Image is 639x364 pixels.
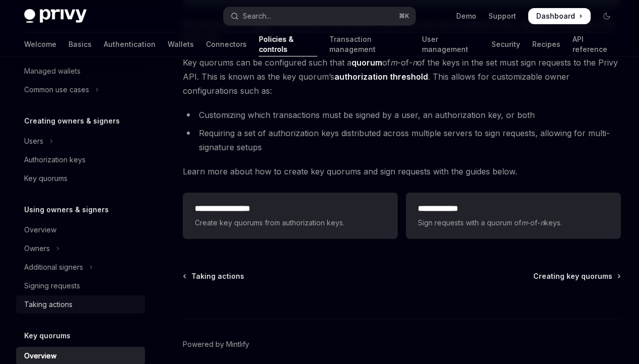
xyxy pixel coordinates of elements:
[528,8,591,24] a: Dashboard
[491,32,520,56] a: Security
[224,7,415,25] button: Open search
[412,57,417,68] em: n
[16,295,145,314] a: Taking actions
[329,32,410,56] a: Transaction management
[24,204,109,216] h5: Using owners & signers
[533,271,612,281] span: Creating key quorums
[540,218,544,227] em: n
[16,258,145,276] button: Toggle Additional signers section
[16,132,145,150] button: Toggle Users section
[573,32,615,56] a: API reference
[24,224,56,236] div: Overview
[16,151,145,169] a: Authorization keys
[24,115,120,127] h5: Creating owners & signers
[24,261,83,273] div: Additional signers
[418,217,609,229] span: Sign requests with a quorum of -of- keys.
[24,280,80,292] div: Signing requests
[16,221,145,239] a: Overview
[24,135,43,147] div: Users
[183,339,249,349] a: Powered by Mintlify
[422,32,479,56] a: User management
[259,32,317,56] a: Policies & controls
[16,239,145,258] button: Toggle Owners section
[599,8,615,24] button: Toggle dark mode
[206,32,247,56] a: Connectors
[195,217,386,229] span: Create key quorums from authorization keys.
[168,32,194,56] a: Wallets
[16,81,145,99] button: Toggle Common use cases section
[68,32,92,56] a: Basics
[16,169,145,188] a: Key quorums
[399,12,409,20] span: ⌘ K
[533,271,620,281] a: Creating key quorums
[24,330,70,342] h5: Key quorums
[183,108,621,122] li: Customizing which transactions must be signed by a user, an authorization key, or both
[24,154,86,166] div: Authorization keys
[24,84,89,96] div: Common use cases
[24,298,73,311] div: Taking actions
[183,55,621,98] span: Key quorums can be configured such that a of -of- of the keys in the set must sign requests to th...
[351,57,382,68] strong: quorum
[536,11,575,21] span: Dashboard
[24,242,50,255] div: Owners
[390,57,397,68] em: m
[521,218,527,227] em: m
[104,32,156,56] a: Authentication
[183,164,621,178] span: Learn more about how to create key quorums and sign requests with the guides below.
[24,32,56,56] a: Welcome
[456,11,476,21] a: Demo
[532,32,560,56] a: Recipes
[334,72,428,82] strong: authorization threshold
[24,350,56,362] div: Overview
[488,11,516,21] a: Support
[24,9,87,23] img: dark logo
[191,271,244,281] span: Taking actions
[183,126,621,154] li: Requiring a set of authorization keys distributed across multiple servers to sign requests, allow...
[16,277,145,295] a: Signing requests
[243,10,271,22] div: Search...
[24,172,67,185] div: Key quorums
[184,271,244,281] a: Taking actions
